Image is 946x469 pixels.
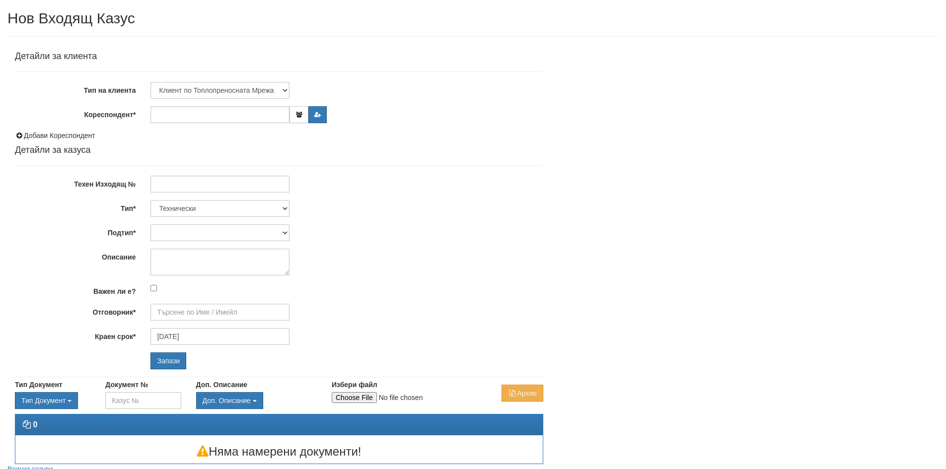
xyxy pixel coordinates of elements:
label: Документ № [105,380,148,390]
label: Тип на клиента [7,82,143,95]
label: Важен ли е? [7,283,143,296]
div: Двоен клик, за изчистване на избраната стойност. [196,392,317,409]
h4: Детайли за клиента [15,52,543,62]
label: Подтип* [7,224,143,238]
button: Тип Документ [15,392,78,409]
span: Тип Документ [21,397,66,404]
input: Запази [150,352,186,369]
h3: Няма намерени документи! [15,445,543,458]
label: Отговорник* [7,304,143,317]
label: Описание [7,249,143,262]
button: Архив [502,385,543,402]
span: Доп. Описание [203,397,251,404]
input: Търсене по Име / Имейл [150,304,290,321]
label: Кореспондент* [7,106,143,120]
label: Техен Изходящ № [7,176,143,189]
input: Търсене по Име / Имейл [150,328,290,345]
strong: 0 [33,420,37,429]
label: Краен срок* [7,328,143,341]
label: Доп. Описание [196,380,247,390]
h2: Нов Входящ Казус [7,10,939,26]
div: Двоен клик, за изчистване на избраната стойност. [15,392,90,409]
h4: Детайли за казуса [15,145,543,155]
input: Казус № [105,392,181,409]
label: Избери файл [332,380,377,390]
button: Доп. Описание [196,392,263,409]
label: Тип Документ [15,380,63,390]
div: Добави Кореспондент [15,131,543,140]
